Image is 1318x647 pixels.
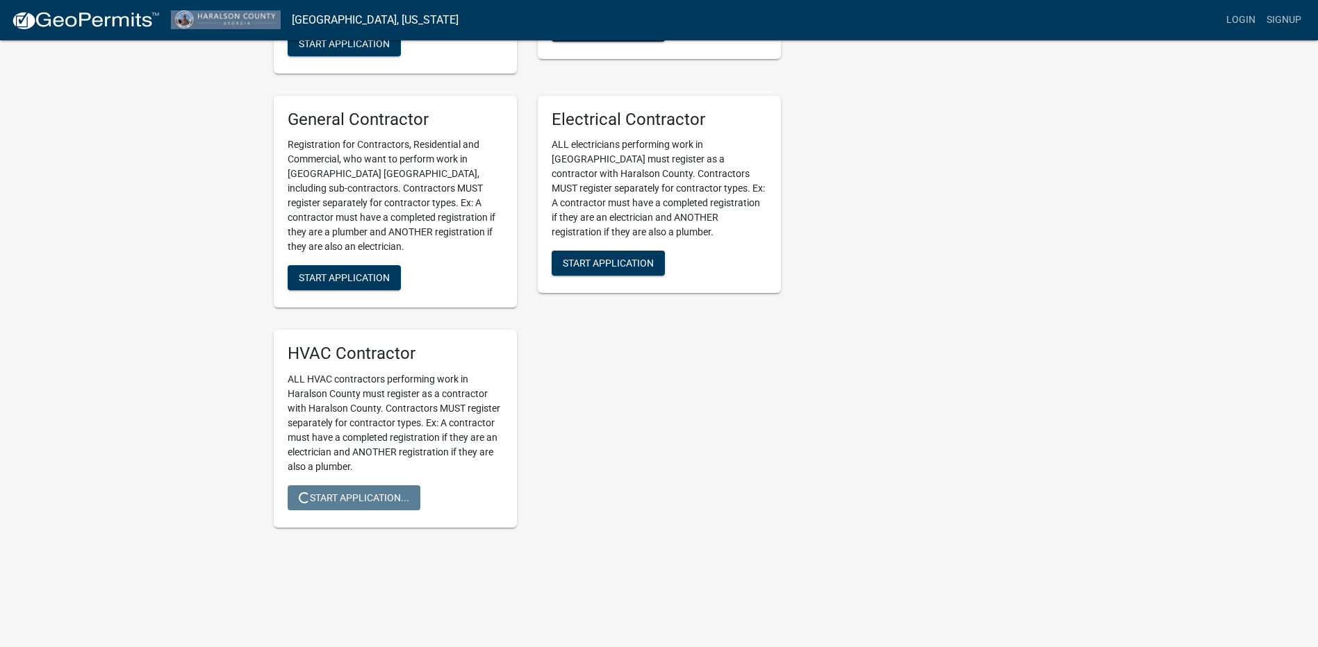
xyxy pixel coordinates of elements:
span: Start Application [563,258,654,269]
h5: HVAC Contractor [288,344,503,364]
button: Start Application [552,17,665,42]
button: Start Application [288,31,401,56]
a: [GEOGRAPHIC_DATA], [US_STATE] [292,8,459,32]
span: Start Application [299,37,390,49]
p: ALL electricians performing work in [GEOGRAPHIC_DATA] must register as a contractor with Haralson... [552,137,767,240]
p: Registration for Contractors, Residential and Commercial, who want to perform work in [GEOGRAPHIC... [288,137,503,254]
h5: Electrical Contractor [552,110,767,130]
a: Signup [1261,7,1307,33]
button: Start Application... [288,485,420,510]
a: Login [1221,7,1261,33]
p: ALL HVAC contractors performing work in Haralson County must register as a contractor with Harals... [288,372,503,474]
img: Haralson County, Georgia [171,10,281,29]
span: Start Application... [299,492,409,503]
button: Start Application [552,251,665,276]
h5: General Contractor [288,110,503,130]
span: Start Application [299,272,390,283]
button: Start Application [288,265,401,290]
